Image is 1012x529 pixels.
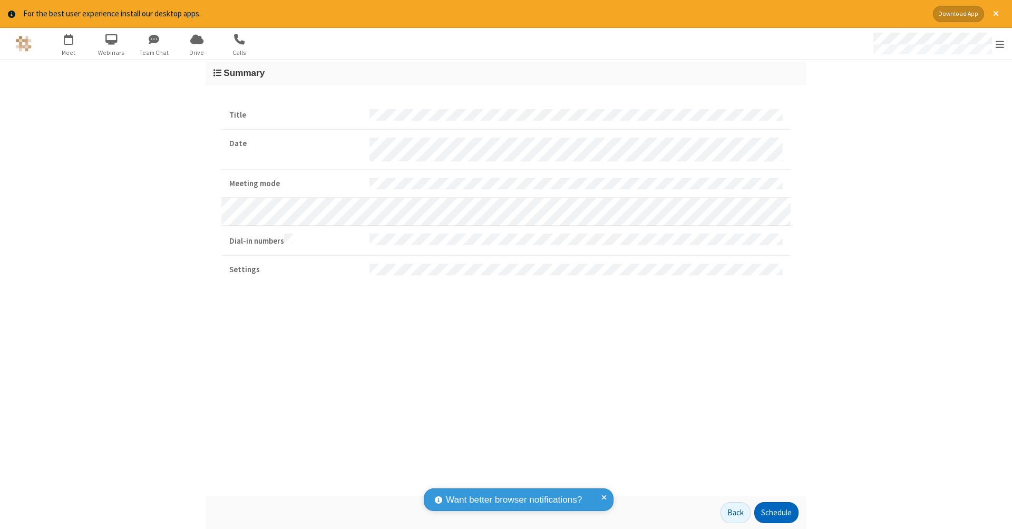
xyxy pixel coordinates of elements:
img: QA Selenium DO NOT DELETE OR CHANGE [16,36,32,52]
span: Summary [223,68,265,78]
strong: Settings [229,264,362,276]
button: Back [721,502,751,523]
span: Drive [177,48,217,57]
span: Team Chat [134,48,174,57]
span: Calls [220,48,259,57]
button: Close alert [988,6,1004,22]
strong: Title [229,109,362,121]
div: Open menu [863,28,1012,60]
button: Logo [4,28,43,60]
button: Schedule [754,502,799,523]
span: Want better browser notifications? [446,493,582,507]
span: Meet [49,48,89,57]
span: Webinars [92,48,131,57]
div: For the best user experience install our desktop apps. [23,8,925,20]
strong: Date [229,138,362,150]
strong: Meeting mode [229,178,362,190]
button: Download App [933,6,984,22]
strong: Dial-in numbers [229,234,362,247]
